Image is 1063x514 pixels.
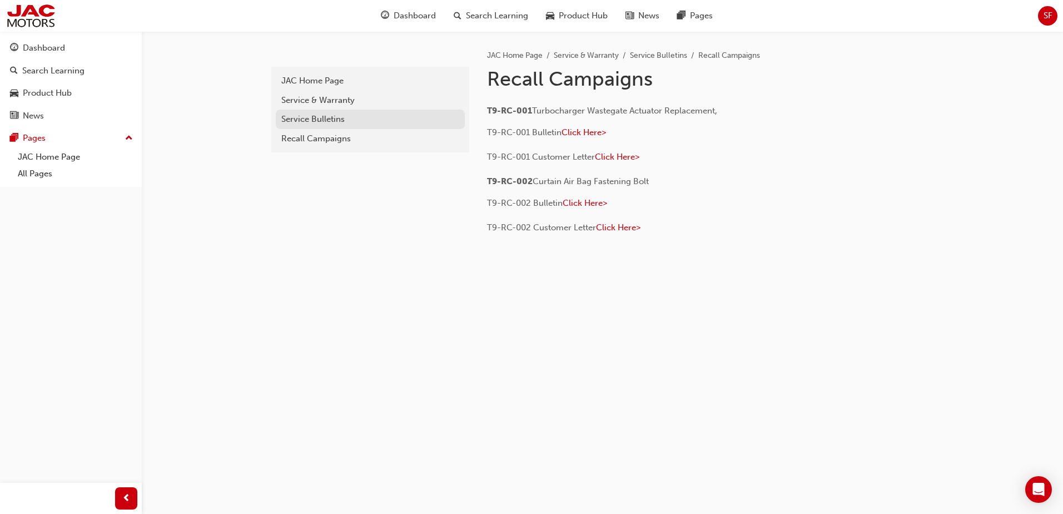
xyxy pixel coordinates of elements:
[13,149,137,166] a: JAC Home Page
[10,88,18,98] span: car-icon
[276,129,465,149] a: Recall Campaigns
[10,43,18,53] span: guage-icon
[4,128,137,149] button: Pages
[698,50,760,62] li: Recall Campaigns
[638,9,659,22] span: News
[537,4,617,27] a: car-iconProduct Hub
[4,83,137,103] a: Product Hub
[281,113,459,126] div: Service Bulletins
[1038,6,1057,26] button: SF
[487,67,852,91] h1: Recall Campaigns
[4,38,137,58] a: Dashboard
[596,223,640,233] a: Click Here>
[23,87,72,100] div: Product Hub
[281,132,459,145] div: Recall Campaigns
[454,9,461,23] span: search-icon
[13,165,137,182] a: All Pages
[281,94,459,107] div: Service & Warranty
[281,75,459,87] div: JAC Home Page
[487,106,532,116] span: T9-RC-001
[22,65,85,77] div: Search Learning
[276,71,465,91] a: JAC Home Page
[533,176,649,186] span: Curtain Air Bag Fastening Bolt
[23,42,65,55] div: Dashboard
[276,91,465,110] a: Service & Warranty
[690,9,713,22] span: Pages
[381,9,389,23] span: guage-icon
[394,9,436,22] span: Dashboard
[6,3,56,28] img: jac-portal
[546,9,554,23] span: car-icon
[10,134,18,144] span: pages-icon
[1044,9,1052,22] span: SF
[4,61,137,81] a: Search Learning
[487,152,595,162] span: T9-RC-001 Customer Letter
[10,66,18,76] span: search-icon
[630,51,687,60] a: Service Bulletins
[1025,476,1052,503] div: Open Intercom Messenger
[487,127,562,137] span: T9-RC-001 Bulletin
[617,4,668,27] a: news-iconNews
[487,51,543,60] a: JAC Home Page
[23,132,46,145] div: Pages
[487,223,596,233] span: T9-RC-002 Customer Letter
[125,131,133,146] span: up-icon
[466,9,528,22] span: Search Learning
[668,4,722,27] a: pages-iconPages
[487,198,563,208] span: T9-RC-002 Bulletin
[595,152,639,162] a: Click Here>
[445,4,537,27] a: search-iconSearch Learning
[563,198,607,208] a: Click Here>
[10,111,18,121] span: news-icon
[625,9,634,23] span: news-icon
[559,9,608,22] span: Product Hub
[487,176,533,186] span: T9-RC-002
[562,127,606,137] a: Click Here>
[122,492,131,506] span: prev-icon
[4,36,137,128] button: DashboardSearch LearningProduct HubNews
[677,9,686,23] span: pages-icon
[372,4,445,27] a: guage-iconDashboard
[4,106,137,126] a: News
[276,110,465,129] a: Service Bulletins
[23,110,44,122] div: News
[554,51,619,60] a: Service & Warranty
[532,106,717,116] span: Turbocharger Wastegate Actuator Replacement,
